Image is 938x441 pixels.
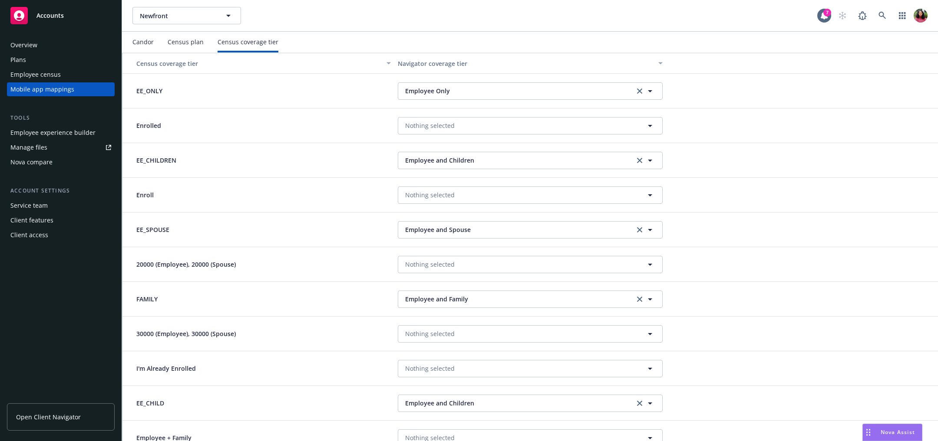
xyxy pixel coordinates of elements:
[132,39,154,46] div: Candor
[405,260,455,269] span: Nothing selected
[7,114,115,122] div: Tools
[7,38,115,52] a: Overview
[881,428,915,436] span: Nova Assist
[854,7,871,24] a: Report a Bug
[398,325,663,343] button: Nothing selected
[7,82,115,96] a: Mobile app mappings
[405,364,455,373] span: Nothing selected
[10,126,96,140] div: Employee experience builder
[914,9,928,23] img: photo
[7,213,115,227] a: Client features
[398,395,663,412] button: Employee and Childrenclear selection
[10,38,37,52] div: Overview
[823,9,831,16] div: 7
[10,68,61,82] div: Employee census
[168,39,204,46] div: Census plan
[405,156,621,165] span: Employee and Children
[7,140,115,154] a: Manage files
[36,12,64,19] span: Accounts
[218,39,278,46] div: Census coverage tier
[634,86,645,96] a: clear selection
[126,190,164,199] p: Enroll
[7,228,115,242] a: Client access
[140,11,215,20] span: Newfront
[126,156,187,165] p: EE_CHILDREN
[862,424,922,441] button: Nova Assist
[405,225,621,234] span: Employee and Spouse
[126,225,180,234] p: EE_SPOUSE
[398,82,663,100] button: Employee Onlyclear selection
[398,186,663,204] button: Nothing selected
[126,59,381,68] div: Toggle SortBy
[863,424,874,441] div: Drag to move
[405,294,621,304] span: Employee and Family
[398,59,653,68] div: Navigator coverage tier
[7,155,115,169] a: Nova compare
[405,86,621,95] span: Employee Only
[398,360,663,377] button: Nothing selected
[634,155,645,166] a: clear selection
[126,294,168,304] p: FAMILY
[398,291,663,308] button: Employee and Familyclear selection
[634,398,645,408] a: clear selection
[834,7,851,24] a: Start snowing
[16,412,81,421] span: Open Client Navigator
[405,329,455,338] span: Nothing selected
[405,399,621,408] span: Employee and Children
[10,82,74,96] div: Mobile app mappings
[398,256,663,273] button: Nothing selected
[7,53,115,67] a: Plans
[398,117,663,134] button: Nothing selected
[10,228,48,242] div: Client access
[894,7,911,24] a: Switch app
[398,152,663,169] button: Employee and Childrenclear selection
[394,53,666,74] button: Navigator coverage tier
[10,140,47,154] div: Manage files
[634,225,645,235] a: clear selection
[126,86,173,95] p: EE_ONLY
[7,199,115,212] a: Service team
[126,364,206,373] p: I'm Already Enrolled
[132,7,241,24] button: Newfront
[634,294,645,304] a: clear selection
[398,221,663,238] button: Employee and Spouseclear selection
[7,186,115,195] div: Account settings
[7,68,115,82] a: Employee census
[126,329,246,338] p: 30000 (Employee), 30000 (Spouse)
[10,213,53,227] div: Client features
[7,126,115,140] a: Employee experience builder
[405,190,455,199] span: Nothing selected
[874,7,891,24] a: Search
[126,399,175,408] p: EE_CHILD
[10,155,53,169] div: Nova compare
[405,121,455,130] span: Nothing selected
[7,3,115,28] a: Accounts
[10,199,48,212] div: Service team
[10,53,26,67] div: Plans
[126,121,172,130] p: Enrolled
[126,260,246,269] p: 20000 (Employee), 20000 (Spouse)
[126,59,381,68] div: Census coverage tier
